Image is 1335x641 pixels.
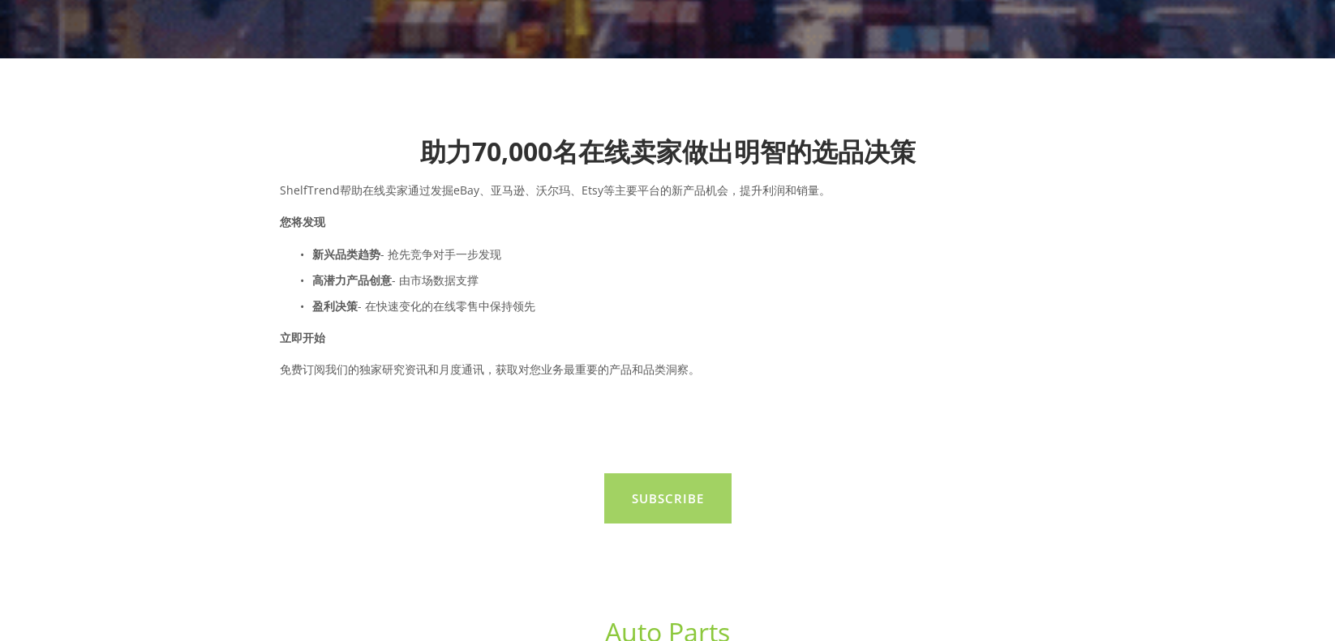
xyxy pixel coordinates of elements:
[312,298,358,314] strong: 盈利决策
[312,296,1055,316] p: - 在快速变化的在线零售中保持领先
[280,359,1055,379] p: 免费订阅我们的独家研究资讯和月度通讯，获取对您业务最重要的产品和品类洞察。
[420,134,916,169] strong: 助力70,000名在线卖家做出明智的选品决策
[312,244,1055,264] p: - 抢先竞争对手一步发现
[312,272,392,288] strong: 高潜力产品创意
[312,246,380,262] strong: 新兴品类趋势
[280,214,325,229] strong: 您将发现
[280,180,1055,200] p: ShelfTrend帮助在线卖家通过发掘eBay、亚马逊、沃尔玛、Etsy等主要平台的新产品机会，提升利润和销量。
[280,330,325,345] strong: 立即开始
[604,473,732,523] a: Subscribe
[312,270,1055,290] p: - 由市场数据支撑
